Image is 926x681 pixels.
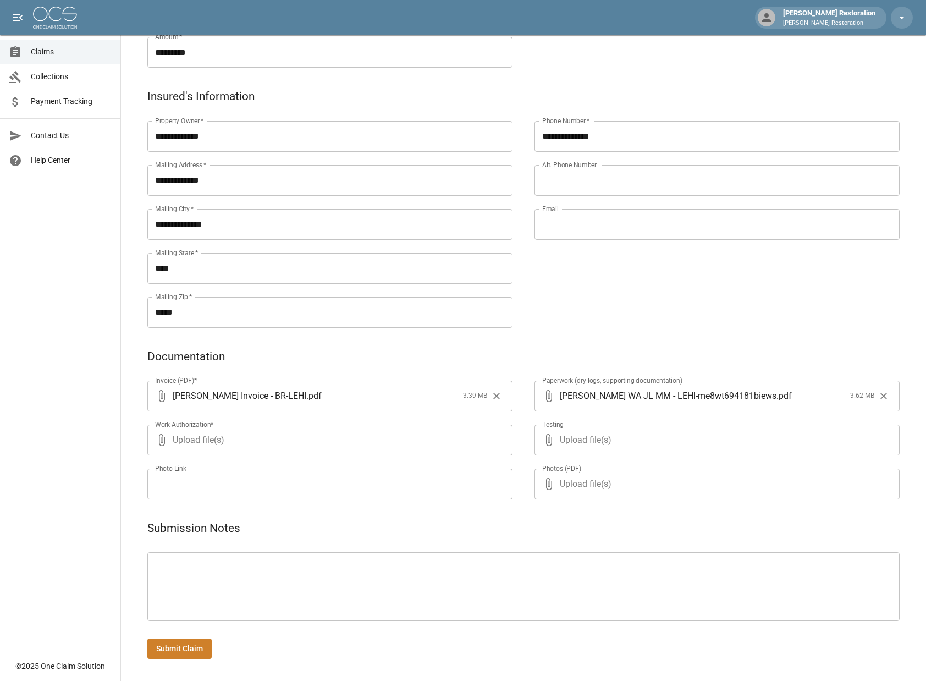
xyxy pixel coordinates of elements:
[155,248,198,257] label: Mailing State
[31,46,112,58] span: Claims
[542,160,597,169] label: Alt. Phone Number
[542,420,564,429] label: Testing
[173,425,483,455] span: Upload file(s)
[542,204,559,213] label: Email
[155,160,206,169] label: Mailing Address
[560,425,870,455] span: Upload file(s)
[155,116,204,125] label: Property Owner
[155,32,183,41] label: Amount
[155,292,192,301] label: Mailing Zip
[155,204,194,213] label: Mailing City
[31,130,112,141] span: Contact Us
[560,389,776,402] span: [PERSON_NAME] WA JL MM - LEHI-me8wt694181biews
[542,376,682,385] label: Paperwork (dry logs, supporting documentation)
[488,388,505,404] button: Clear
[173,389,306,402] span: [PERSON_NAME] Invoice - BR-LEHI
[31,96,112,107] span: Payment Tracking
[560,469,870,499] span: Upload file(s)
[33,7,77,29] img: ocs-logo-white-transparent.png
[31,71,112,83] span: Collections
[875,388,892,404] button: Clear
[7,7,29,29] button: open drawer
[776,389,792,402] span: . pdf
[306,389,322,402] span: . pdf
[155,464,186,473] label: Photo Link
[31,155,112,166] span: Help Center
[850,391,874,402] span: 3.62 MB
[147,639,212,659] button: Submit Claim
[15,661,105,672] div: © 2025 One Claim Solution
[542,116,589,125] label: Phone Number
[783,19,875,28] p: [PERSON_NAME] Restoration
[155,376,197,385] label: Invoice (PDF)*
[542,464,581,473] label: Photos (PDF)
[779,8,880,28] div: [PERSON_NAME] Restoration
[463,391,487,402] span: 3.39 MB
[155,420,214,429] label: Work Authorization*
